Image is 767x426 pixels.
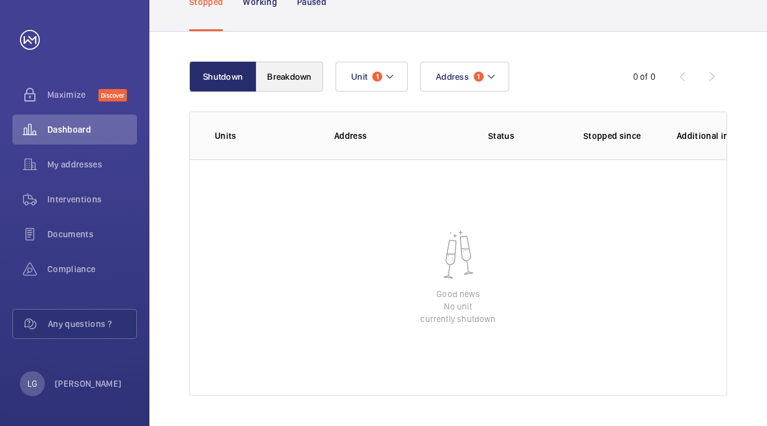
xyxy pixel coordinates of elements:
[47,158,137,171] span: My addresses
[583,130,657,142] p: Stopped since
[420,62,509,92] button: Address1
[372,72,382,82] span: 1
[256,62,323,92] button: Breakdown
[420,288,496,325] p: Good news No unit currently shutdown
[55,377,122,390] p: [PERSON_NAME]
[351,72,367,82] span: Unit
[215,130,314,142] p: Units
[334,130,439,142] p: Address
[47,193,137,206] span: Interventions
[47,228,137,240] span: Documents
[27,377,37,390] p: LG
[336,62,408,92] button: Unit1
[98,89,127,102] span: Discover
[677,130,756,142] p: Additional information
[436,72,469,82] span: Address
[448,130,555,142] p: Status
[474,72,484,82] span: 1
[48,318,136,330] span: Any questions ?
[47,88,98,101] span: Maximize
[47,263,137,275] span: Compliance
[633,70,656,83] div: 0 of 0
[189,62,256,92] button: Shutdown
[47,123,137,136] span: Dashboard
